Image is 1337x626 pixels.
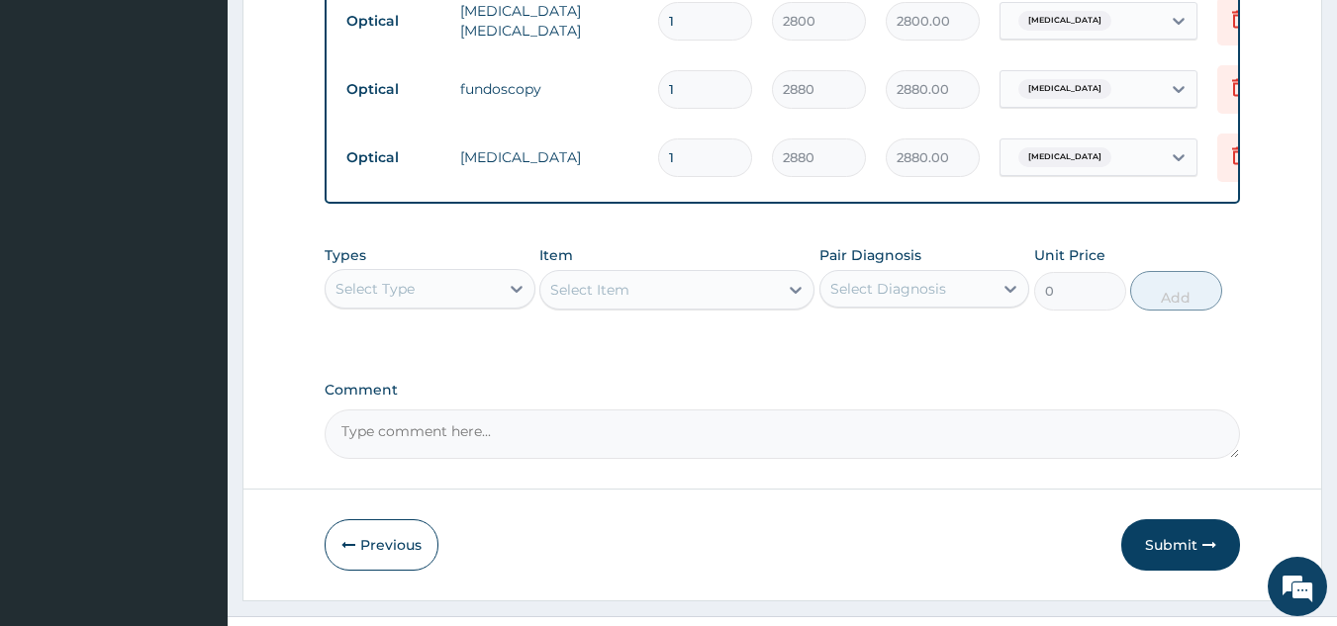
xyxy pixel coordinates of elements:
[1130,271,1222,311] button: Add
[325,10,372,57] div: Minimize live chat window
[336,139,450,176] td: Optical
[1018,147,1111,167] span: [MEDICAL_DATA]
[10,416,377,486] textarea: Type your message and hit 'Enter'
[103,111,333,136] div: Chat with us now
[336,3,450,40] td: Optical
[450,69,648,109] td: fundoscopy
[115,187,273,387] span: We're online!
[1018,79,1111,99] span: [MEDICAL_DATA]
[325,247,366,264] label: Types
[325,519,438,571] button: Previous
[1121,519,1240,571] button: Submit
[325,382,1241,399] label: Comment
[830,279,946,299] div: Select Diagnosis
[1034,245,1105,265] label: Unit Price
[450,137,648,177] td: [MEDICAL_DATA]
[819,245,921,265] label: Pair Diagnosis
[336,71,450,108] td: Optical
[37,99,80,148] img: d_794563401_company_1708531726252_794563401
[1018,11,1111,31] span: [MEDICAL_DATA]
[335,279,415,299] div: Select Type
[539,245,573,265] label: Item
